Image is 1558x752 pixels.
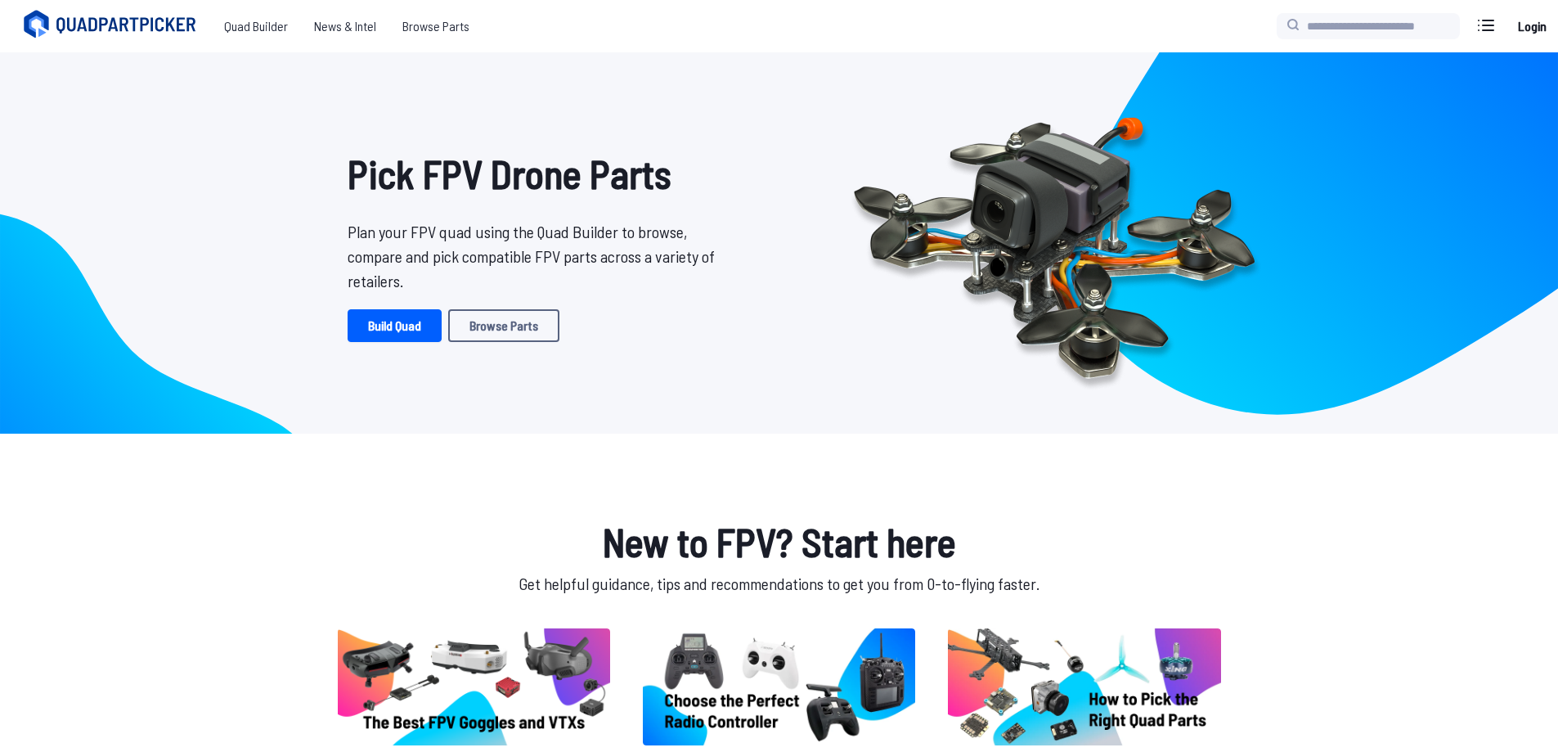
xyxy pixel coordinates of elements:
[819,79,1290,407] img: Quadcopter
[948,628,1220,745] img: image of post
[389,10,483,43] a: Browse Parts
[301,10,389,43] a: News & Intel
[348,144,727,203] h1: Pick FPV Drone Parts
[334,571,1224,596] p: Get helpful guidance, tips and recommendations to get you from 0-to-flying faster.
[643,628,915,745] img: image of post
[348,219,727,293] p: Plan your FPV quad using the Quad Builder to browse, compare and pick compatible FPV parts across...
[448,309,559,342] a: Browse Parts
[334,512,1224,571] h1: New to FPV? Start here
[1512,10,1551,43] a: Login
[348,309,442,342] a: Build Quad
[338,628,610,745] img: image of post
[211,10,301,43] a: Quad Builder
